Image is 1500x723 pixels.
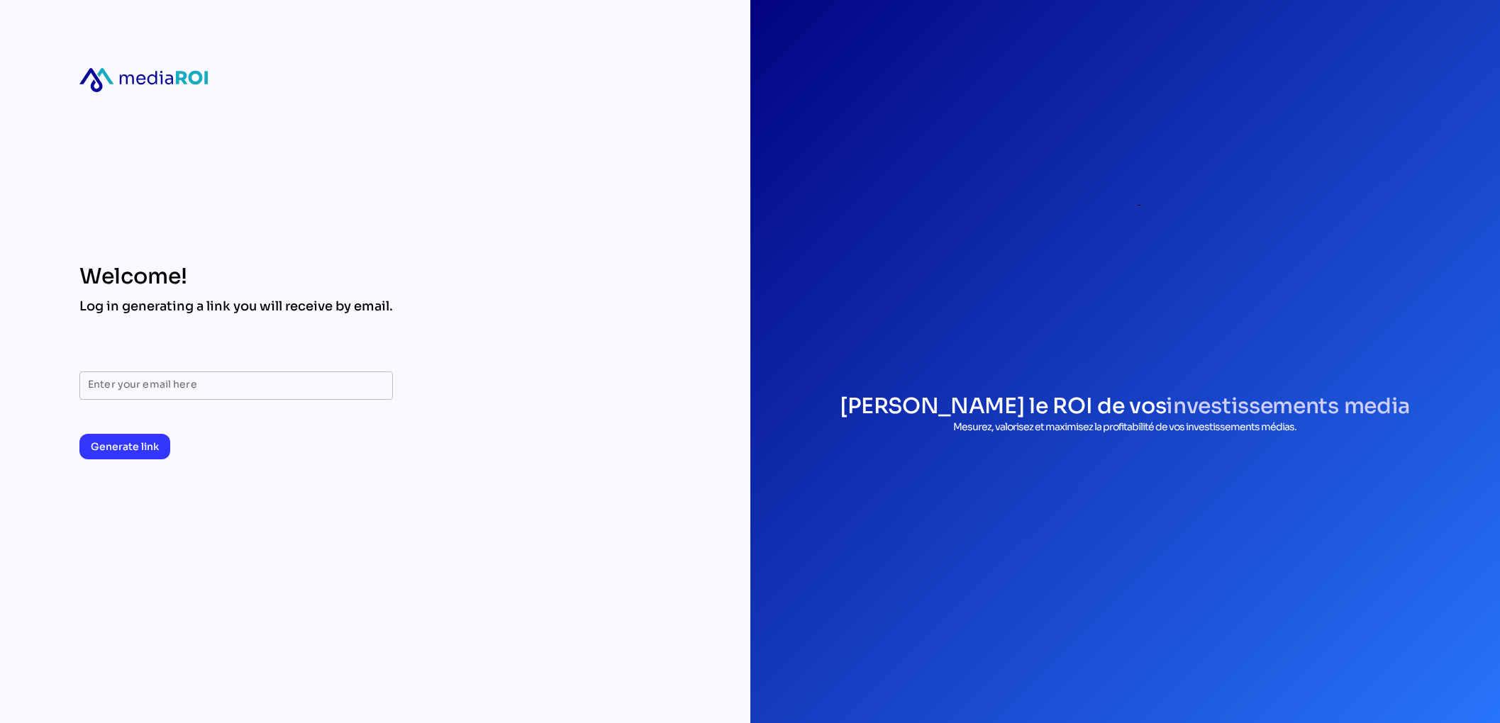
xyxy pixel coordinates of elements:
[91,438,159,455] span: Generate link
[79,434,170,459] button: Generate link
[965,45,1284,364] div: login
[79,68,208,92] div: mediaroi
[840,420,1410,435] p: Mesurez, valorisez et maximisez la profitabilité de vos investissements médias.
[840,393,1410,420] h1: [PERSON_NAME] le ROI de vos
[79,264,393,289] div: Welcome!
[88,371,384,400] input: Enter your email here
[1166,393,1410,420] span: investissements media
[79,298,393,315] div: Log in generating a link you will receive by email.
